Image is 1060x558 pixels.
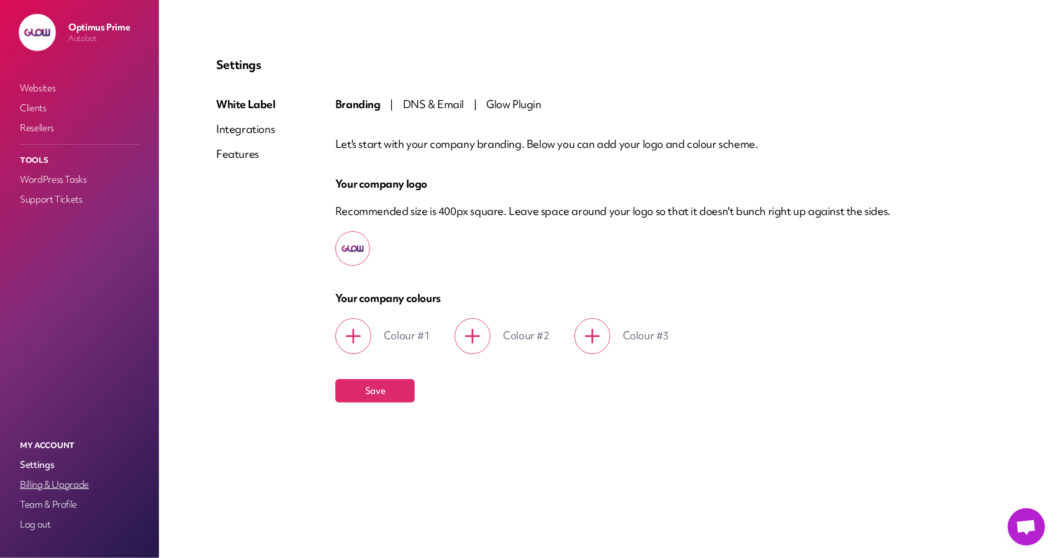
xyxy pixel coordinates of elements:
[17,99,142,117] a: Clients
[17,456,142,473] a: Settings
[216,147,276,162] div: Features
[17,171,142,188] a: WordPress Tasks
[17,516,142,533] a: Log out
[17,496,142,513] a: Team & Profile
[384,328,430,343] p: Colour #1
[216,97,276,112] div: White Label
[17,476,142,493] a: Billing & Upgrade
[17,191,142,208] a: Support Tickets
[17,437,142,454] p: My Account
[335,97,381,111] span: Branding
[335,176,1003,191] p: Your company logo
[17,80,142,97] a: Websites
[503,328,549,343] p: Colour #2
[17,119,142,137] a: Resellers
[216,122,276,137] div: Integrations
[216,57,1003,72] p: Settings
[403,97,464,111] span: DNS & Email
[335,291,1003,306] p: Your company colours
[1008,508,1045,546] a: Открытый чат
[68,21,130,34] p: Optimus Prime
[486,97,541,111] span: Glow Plugin
[335,204,890,219] p: Recommended size is 400px square. Leave space around your logo so that it doesn't bunch right up ...
[68,34,130,43] p: Autobot
[390,97,393,111] span: |
[474,97,477,111] span: |
[335,379,415,403] button: Save
[623,328,669,343] p: Colour #3
[17,152,142,168] p: Tools
[335,137,1003,152] p: Let's start with your company branding. Below you can add your logo and colour scheme.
